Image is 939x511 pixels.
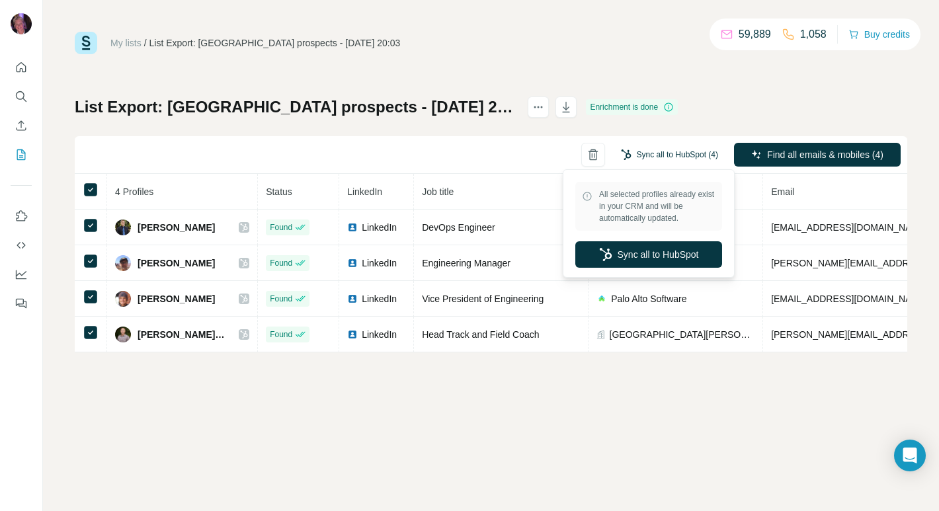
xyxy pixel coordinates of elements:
span: LinkedIn [362,328,397,341]
img: LinkedIn logo [347,258,358,268]
span: [PERSON_NAME], MBA [138,328,225,341]
span: Palo Alto Software [611,292,686,305]
img: LinkedIn logo [347,294,358,304]
li: / [144,36,147,50]
img: Avatar [115,219,131,235]
span: All selected profiles already exist in your CRM and will be automatically updated. [599,188,715,224]
span: LinkedIn [362,292,397,305]
img: Avatar [115,327,131,342]
img: Avatar [11,13,32,34]
a: My lists [110,38,142,48]
span: DevOps Engineer [422,222,495,233]
button: Enrich CSV [11,114,32,138]
button: Quick start [11,56,32,79]
div: Open Intercom Messenger [894,440,926,471]
img: Surfe Logo [75,32,97,54]
img: Avatar [115,291,131,307]
button: Search [11,85,32,108]
h1: List Export: [GEOGRAPHIC_DATA] prospects - [DATE] 20:03 [75,97,516,118]
span: Status [266,186,292,197]
img: company-logo [596,294,607,304]
button: Dashboard [11,262,32,286]
p: 59,889 [739,26,771,42]
span: [PERSON_NAME] [138,256,215,270]
img: LinkedIn logo [347,222,358,233]
button: Sync all to HubSpot (4) [612,145,727,165]
span: LinkedIn [347,186,382,197]
span: Job title [422,186,454,197]
span: [PERSON_NAME] [138,292,215,305]
button: Use Surfe API [11,233,32,257]
span: [GEOGRAPHIC_DATA][PERSON_NAME] [610,328,755,341]
button: Sync all to HubSpot [575,241,722,268]
span: Email [771,186,794,197]
button: Use Surfe on LinkedIn [11,204,32,228]
button: Buy credits [848,25,910,44]
span: Engineering Manager [422,258,510,268]
span: Found [270,221,292,233]
span: [EMAIL_ADDRESS][DOMAIN_NAME] [771,222,928,233]
button: My lists [11,143,32,167]
p: 1,058 [800,26,827,42]
div: List Export: [GEOGRAPHIC_DATA] prospects - [DATE] 20:03 [149,36,401,50]
span: LinkedIn [362,221,397,234]
button: Find all emails & mobiles (4) [734,143,901,167]
span: 4 Profiles [115,186,153,197]
span: Head Track and Field Coach [422,329,539,340]
span: [PERSON_NAME] [138,221,215,234]
div: Enrichment is done [586,99,678,115]
span: Found [270,293,292,305]
button: Feedback [11,292,32,315]
span: Vice President of Engineering [422,294,544,304]
span: Found [270,329,292,340]
button: actions [528,97,549,118]
span: [EMAIL_ADDRESS][DOMAIN_NAME] [771,294,928,304]
span: Found [270,257,292,269]
img: Avatar [115,255,131,271]
img: LinkedIn logo [347,329,358,340]
span: Find all emails & mobiles (4) [767,148,883,161]
span: LinkedIn [362,256,397,270]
